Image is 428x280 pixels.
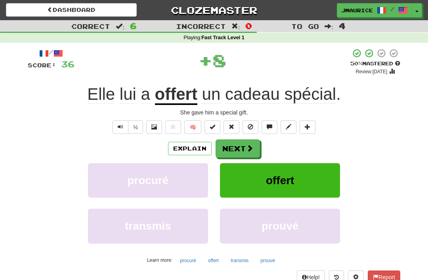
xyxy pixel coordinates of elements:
[202,85,221,104] span: un
[149,3,279,17] a: Clozemaster
[176,22,226,30] span: Incorrect
[291,22,319,30] span: To go
[87,85,115,104] span: Elle
[28,62,56,69] span: Score:
[141,85,150,104] span: a
[226,255,253,267] button: transmis
[212,50,226,70] span: 8
[225,85,280,104] span: cadeau
[231,23,240,30] span: :
[155,85,197,105] u: offert
[356,69,388,74] small: Review: [DATE]
[125,220,171,232] span: transmis
[390,6,394,12] span: /
[350,60,362,67] span: 50 %
[113,120,128,134] button: Play sentence audio (ctl+space)
[146,120,162,134] button: Show image (alt+x)
[256,255,279,267] button: prouvé
[128,120,143,134] button: ½
[350,60,400,67] div: Mastered
[201,35,245,40] strong: Fast Track Level 1
[262,220,298,232] span: prouvé
[325,23,333,30] span: :
[130,21,137,30] span: 6
[71,22,110,30] span: Correct
[120,85,136,104] span: lui
[176,255,201,267] button: procuré
[61,59,75,69] span: 36
[204,255,223,267] button: offert
[147,257,172,263] small: Learn more:
[284,85,336,104] span: spécial
[220,163,340,198] button: offert
[339,21,346,30] span: 4
[204,120,220,134] button: Set this sentence to 100% Mastered (alt+m)
[220,209,340,243] button: prouvé
[245,21,252,30] span: 0
[341,7,373,14] span: jmaurice
[216,139,260,158] button: Next
[116,23,124,30] span: :
[28,109,400,116] div: She gave him a special gift.
[88,163,208,198] button: procuré
[224,120,239,134] button: Reset to 0% Mastered (alt+r)
[6,3,137,17] a: Dashboard
[281,120,296,134] button: Edit sentence (alt+d)
[243,120,258,134] button: Ignore sentence (alt+i)
[88,209,208,243] button: transmis
[111,120,143,134] div: Text-to-speech controls
[165,120,181,134] button: Favorite sentence (alt+f)
[266,174,294,187] span: offert
[127,174,168,187] span: procuré
[184,120,201,134] button: 🧠
[199,48,212,72] span: +
[262,120,277,134] button: Discuss sentence (alt+u)
[28,48,75,58] div: /
[337,3,412,17] a: jmaurice /
[197,85,341,104] span: .
[300,120,315,134] button: Add to collection (alt+a)
[168,142,212,155] button: Explain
